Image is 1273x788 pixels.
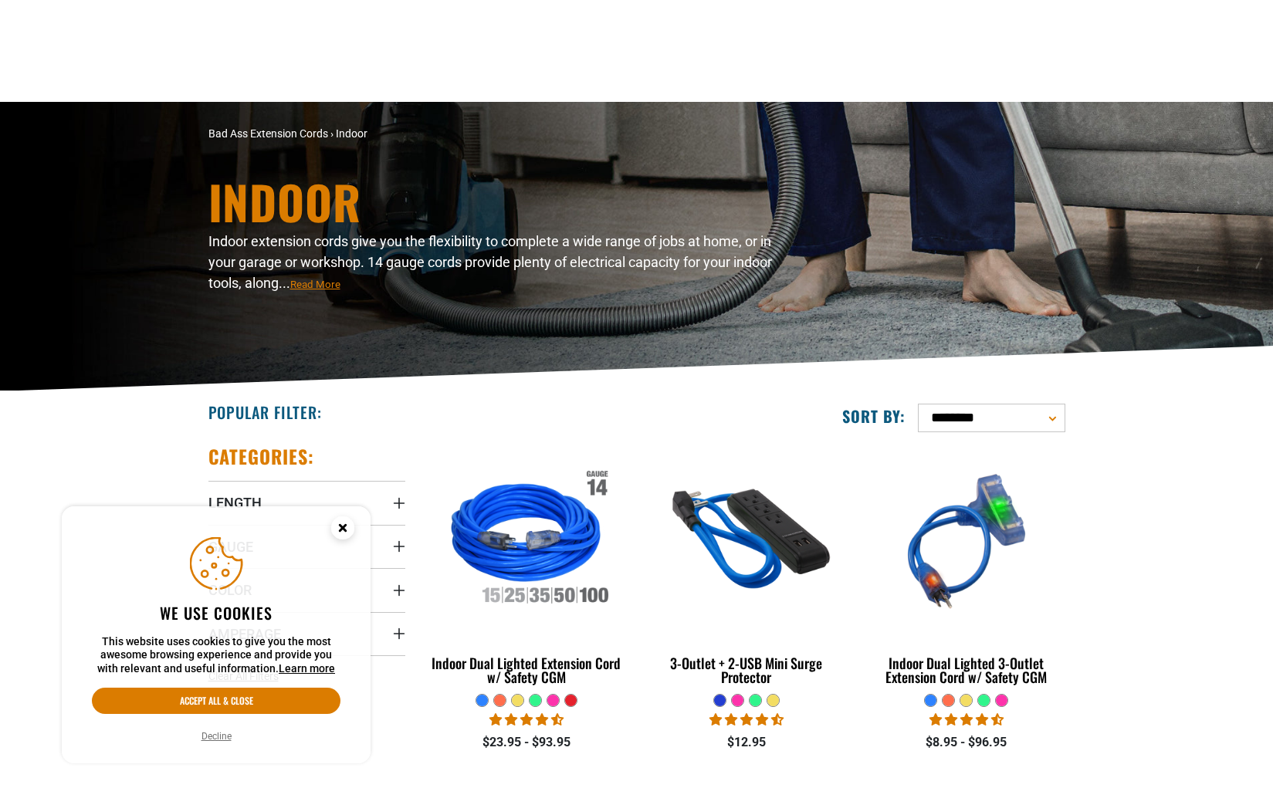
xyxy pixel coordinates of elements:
[330,127,333,140] span: ›
[709,712,784,727] span: 4.36 stars
[208,402,322,422] h2: Popular Filter:
[208,445,315,468] h2: Categories:
[649,452,844,630] img: blue
[648,445,845,693] a: blue 3-Outlet + 2-USB Mini Surge Protector
[279,662,335,675] a: Learn more
[869,452,1064,630] img: blue
[92,603,340,623] h2: We use cookies
[929,712,1004,727] span: 4.33 stars
[428,656,625,684] div: Indoor Dual Lighted Extension Cord w/ Safety CGM
[428,733,625,752] div: $23.95 - $93.95
[336,127,367,140] span: Indoor
[92,635,340,676] p: This website uses cookies to give you the most awesome browsing experience and provide you with r...
[208,126,772,142] nav: breadcrumbs
[208,127,328,140] a: Bad Ass Extension Cords
[208,481,405,524] summary: Length
[208,178,772,225] h1: Indoor
[290,279,340,290] span: Read More
[648,733,845,752] div: $12.95
[92,688,340,714] button: Accept all & close
[868,733,1065,752] div: $8.95 - $96.95
[208,233,772,291] span: Indoor extension cords give you the flexibility to complete a wide range of jobs at home, or in y...
[489,712,564,727] span: 4.40 stars
[648,656,845,684] div: 3-Outlet + 2-USB Mini Surge Protector
[429,452,624,630] img: Indoor Dual Lighted Extension Cord w/ Safety CGM
[428,445,625,693] a: Indoor Dual Lighted Extension Cord w/ Safety CGM Indoor Dual Lighted Extension Cord w/ Safety CGM
[842,406,906,426] label: Sort by:
[208,494,262,512] span: Length
[62,506,371,764] aside: Cookie Consent
[868,656,1065,684] div: Indoor Dual Lighted 3-Outlet Extension Cord w/ Safety CGM
[197,729,236,744] button: Decline
[868,445,1065,693] a: blue Indoor Dual Lighted 3-Outlet Extension Cord w/ Safety CGM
